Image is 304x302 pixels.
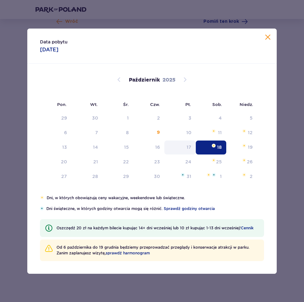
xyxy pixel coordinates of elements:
[71,126,103,140] td: Data niedostępna. wtorek, 7 października 2025
[92,115,98,121] div: 30
[102,126,133,140] td: Data niedostępna. środa, 8 października 2025
[102,155,133,169] td: środa, 22 października 2025
[93,159,98,165] div: 21
[164,111,196,125] td: Data niedostępna. piątek, 3 października 2025
[57,102,67,107] small: Pon.
[56,245,259,256] p: Od 6 października do 19 grudnia będziemy przeprowadzać przeglądy i konserwacje atrakcji w parku. ...
[40,170,71,184] td: poniedziałek, 27 października 2025
[226,155,257,169] td: niedziela, 26 października 2025
[150,102,160,107] small: Czw.
[212,102,222,107] small: Sob.
[123,102,129,107] small: Śr.
[133,155,165,169] td: czwartek, 23 października 2025
[185,102,191,107] small: Pt.
[61,159,67,165] div: 20
[164,126,196,140] td: piątek, 10 października 2025
[40,39,68,45] p: Data pobytu
[250,115,253,121] div: 5
[133,111,165,125] td: Data niedostępna. czwartek, 2 października 2025
[181,173,185,177] img: Niebieska gwiazdka
[40,207,44,210] img: Niebieska gwiazdka
[216,159,222,165] div: 25
[212,158,216,162] img: Pomarańczowa gwiazdka
[188,115,191,121] div: 3
[90,102,98,107] small: Wt.
[196,141,227,154] td: Data zaznaczona. sobota, 18 października 2025
[64,129,67,136] div: 6
[102,111,133,125] td: Data niedostępna. środa, 1 października 2025
[92,173,98,180] div: 28
[133,141,165,154] td: czwartek, 16 października 2025
[248,129,253,136] div: 12
[46,206,264,212] p: Dni świąteczne, w których godziny otwarcia mogą się różnić.
[47,195,264,201] p: Dni, w których obowiązują ceny wakacyjne, weekendowe lub świąteczne.
[242,144,246,148] img: Pomarańczowa gwiazdka
[196,155,227,169] td: sobota, 25 października 2025
[157,115,160,121] div: 2
[220,173,222,180] div: 1
[212,144,216,148] img: Pomarańczowa gwiazdka
[196,170,227,184] td: sobota, 1 listopada 2025
[207,173,211,177] img: Pomarańczowa gwiazdka
[40,155,71,169] td: poniedziałek, 20 października 2025
[185,159,191,165] div: 24
[187,144,191,150] div: 17
[247,159,253,165] div: 26
[264,34,272,42] button: Zamknij
[186,129,191,136] div: 10
[126,129,129,136] div: 8
[219,115,222,121] div: 4
[226,126,257,140] td: niedziela, 12 października 2025
[95,129,98,136] div: 7
[212,129,216,133] img: Pomarańczowa gwiazdka
[181,76,189,83] button: Następny miesiąc
[196,126,227,140] td: sobota, 11 października 2025
[62,144,67,150] div: 13
[226,141,257,154] td: niedziela, 19 października 2025
[226,111,257,125] td: Data niedostępna. niedziela, 5 października 2025
[102,170,133,184] td: środa, 29 października 2025
[155,144,160,150] div: 16
[93,144,98,150] div: 14
[123,173,129,180] div: 29
[133,126,165,140] td: Data niedostępna. czwartek, 9 października 2025
[115,76,123,83] button: Poprzedni miesiąc
[71,170,103,184] td: wtorek, 28 października 2025
[106,250,150,256] a: sprawdź harmonogram
[40,46,58,53] p: [DATE]
[164,206,215,212] a: Sprawdź godziny otwarcia
[40,141,71,154] td: poniedziałek, 13 października 2025
[241,225,254,231] a: Cennik
[40,111,71,125] td: Data niedostępna. poniedziałek, 29 września 2025
[61,173,67,180] div: 27
[71,111,103,125] td: Data niedostępna. wtorek, 30 września 2025
[218,129,222,136] div: 11
[61,115,67,121] div: 29
[71,155,103,169] td: wtorek, 21 października 2025
[164,141,196,154] td: piątek, 17 października 2025
[196,111,227,125] td: Data niedostępna. sobota, 4 października 2025
[162,76,175,83] p: 2025
[240,102,253,107] small: Niedz.
[40,196,44,200] img: Pomarańczowa gwiazdka
[242,129,246,133] img: Pomarańczowa gwiazdka
[129,76,160,83] p: Październik
[250,173,253,180] div: 2
[212,173,216,177] img: Niebieska gwiazdka
[248,144,253,150] div: 19
[157,129,160,136] div: 9
[154,173,160,180] div: 30
[217,144,222,150] div: 18
[40,126,71,140] td: Data niedostępna. poniedziałek, 6 października 2025
[242,173,246,177] img: Pomarańczowa gwiazdka
[242,158,246,162] img: Pomarańczowa gwiazdka
[102,141,133,154] td: środa, 15 października 2025
[133,170,165,184] td: czwartek, 30 października 2025
[164,155,196,169] td: piątek, 24 października 2025
[71,141,103,154] td: wtorek, 14 października 2025
[226,170,257,184] td: niedziela, 2 listopada 2025
[154,159,160,165] div: 23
